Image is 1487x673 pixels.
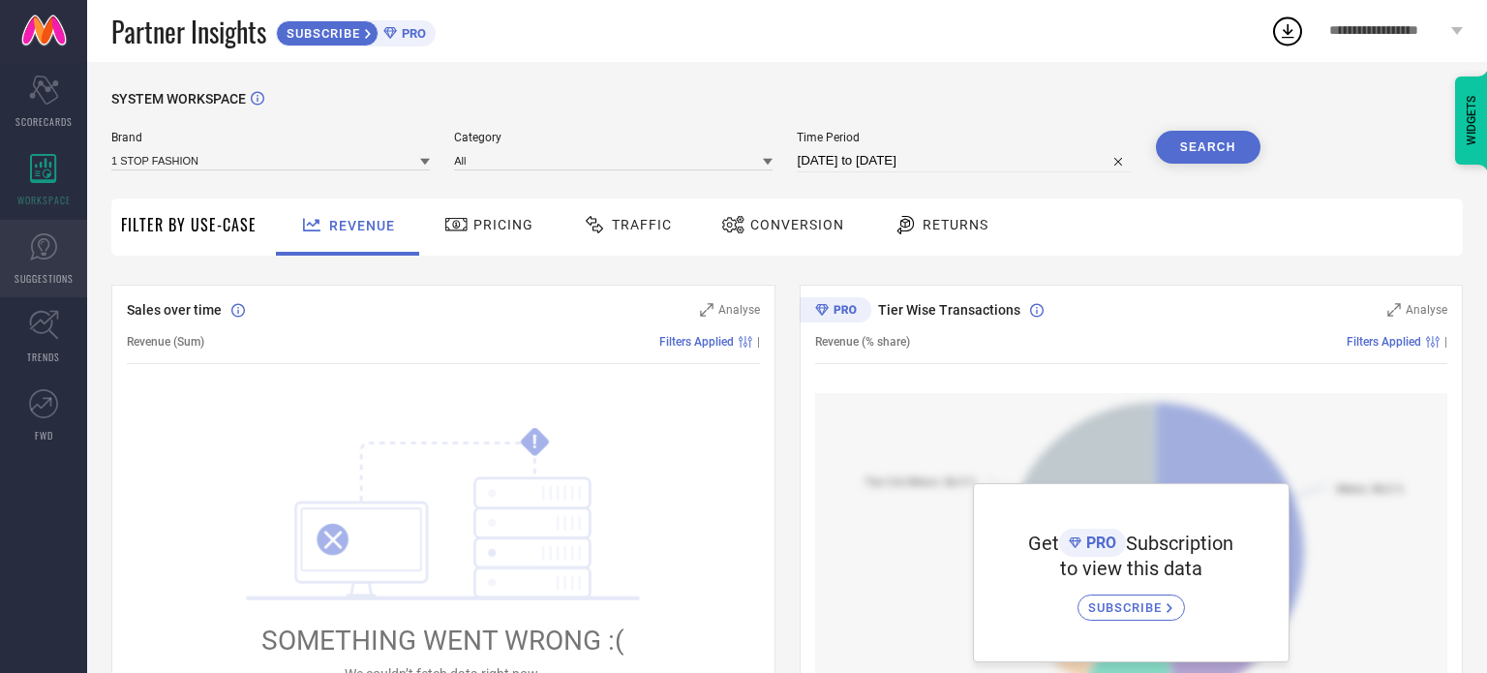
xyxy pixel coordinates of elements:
[473,217,533,232] span: Pricing
[17,193,71,207] span: WORKSPACE
[923,217,988,232] span: Returns
[757,335,760,349] span: |
[1347,335,1421,349] span: Filters Applied
[750,217,844,232] span: Conversion
[261,625,624,657] span: SOMETHING WENT WRONG :(
[329,218,395,233] span: Revenue
[1081,534,1116,552] span: PRO
[15,271,74,286] span: SUGGESTIONS
[111,131,430,144] span: Brand
[1077,580,1185,621] a: SUBSCRIBE
[1406,303,1447,317] span: Analyse
[121,213,257,236] span: Filter By Use-Case
[127,302,222,318] span: Sales over time
[35,428,53,443] span: FWD
[1444,335,1447,349] span: |
[111,12,266,51] span: Partner Insights
[1387,303,1401,317] svg: Zoom
[127,335,204,349] span: Revenue (Sum)
[1088,600,1167,615] span: SUBSCRIBE
[612,217,672,232] span: Traffic
[15,114,73,129] span: SCORECARDS
[532,431,537,453] tspan: !
[277,26,365,41] span: SUBSCRIBE
[815,335,910,349] span: Revenue (% share)
[700,303,713,317] svg: Zoom
[1270,14,1305,48] div: Open download list
[718,303,760,317] span: Analyse
[659,335,734,349] span: Filters Applied
[1028,532,1059,555] span: Get
[800,297,871,326] div: Premium
[1156,131,1260,164] button: Search
[276,15,436,46] a: SUBSCRIBEPRO
[1126,532,1233,555] span: Subscription
[1060,557,1202,580] span: to view this data
[397,26,426,41] span: PRO
[27,350,60,364] span: TRENDS
[111,91,246,107] span: SYSTEM WORKSPACE
[878,302,1020,318] span: Tier Wise Transactions
[797,149,1131,172] input: Select time period
[797,131,1131,144] span: Time Period
[454,131,773,144] span: Category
